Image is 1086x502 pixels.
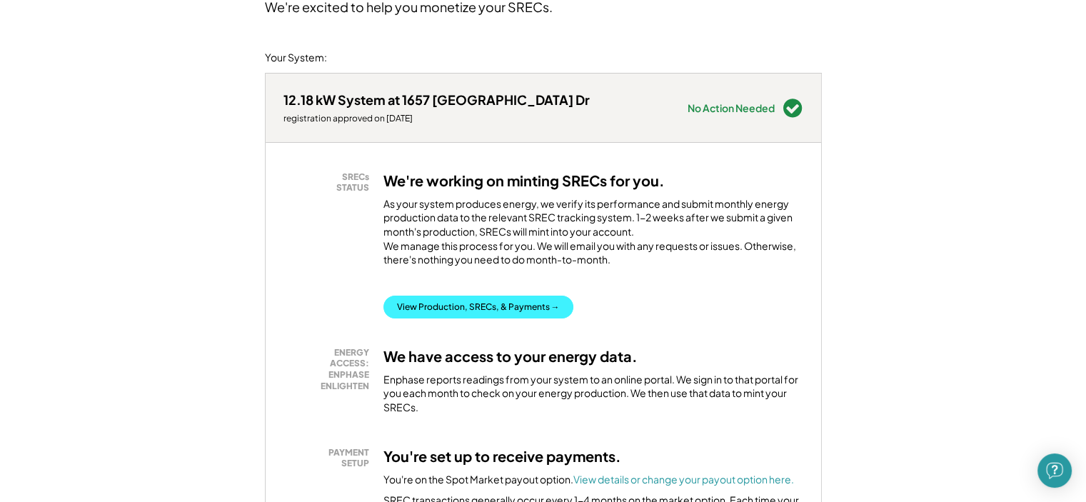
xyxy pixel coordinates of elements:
[573,473,794,486] a: View details or change your payout option here.
[283,91,590,108] div: 12.18 kW System at 1657 [GEOGRAPHIC_DATA] Dr
[383,347,638,366] h3: We have access to your energy data.
[291,171,369,194] div: SRECs STATUS
[383,373,803,415] div: Enphase reports readings from your system to an online portal. We sign in to that portal for you ...
[688,103,775,113] div: No Action Needed
[265,51,327,65] div: Your System:
[383,473,794,487] div: You're on the Spot Market payout option.
[383,296,573,318] button: View Production, SRECs, & Payments →
[291,447,369,469] div: PAYMENT SETUP
[291,347,369,391] div: ENERGY ACCESS: ENPHASE ENLIGHTEN
[383,447,621,466] h3: You're set up to receive payments.
[383,171,665,190] h3: We're working on minting SRECs for you.
[1037,453,1072,488] div: Open Intercom Messenger
[283,113,590,124] div: registration approved on [DATE]
[383,197,803,274] div: As your system produces energy, we verify its performance and submit monthly energy production da...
